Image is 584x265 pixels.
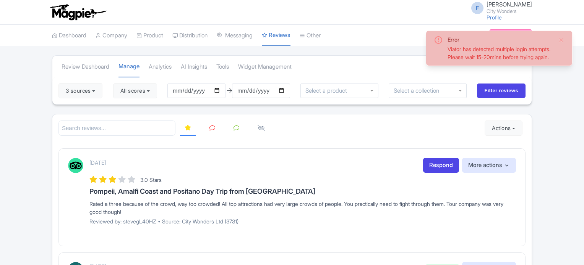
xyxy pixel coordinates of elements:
[477,84,526,98] input: Filter reviews
[558,35,565,45] button: Close
[172,25,208,46] a: Distribution
[58,83,102,98] button: 3 sources
[216,56,229,77] a: Tools
[118,56,140,78] a: Manage
[217,25,253,46] a: Messaging
[68,158,83,173] img: Tripadvisor Logo
[149,56,172,77] a: Analytics
[113,83,157,98] button: All scores
[52,25,86,46] a: Dashboard
[423,158,459,173] a: Respond
[448,35,552,43] div: Error
[462,158,516,173] button: More actions
[487,1,532,8] span: [PERSON_NAME]
[136,25,163,46] a: Product
[140,177,162,183] span: 3.0 Stars
[471,2,483,14] span: F
[394,87,444,94] input: Select a collection
[89,159,106,167] p: [DATE]
[89,188,516,195] h3: Pompeii, Amalfi Coast and Positano Day Trip from [GEOGRAPHIC_DATA]
[485,120,522,136] button: Actions
[238,56,292,77] a: Widget Management
[300,25,321,46] a: Other
[48,4,107,21] img: logo-ab69f6fb50320c5b225c76a69d11143b.png
[89,217,516,225] p: Reviewed by: stevegL40HZ • Source: City Wonders Ltd (3731)
[487,14,502,21] a: Profile
[62,56,109,77] a: Review Dashboard
[305,87,351,94] input: Select a product
[89,200,516,216] div: Rated a three because of the crowd, way too crowded! All top attractions had very large crowds of...
[467,2,532,14] a: F [PERSON_NAME] City Wonders
[58,120,175,136] input: Search reviews...
[489,29,532,41] a: Subscription
[181,56,207,77] a: AI Insights
[448,45,552,61] div: Viator has detected multiple login attempts. Please wait 15-20mins before trying again.
[262,25,290,47] a: Reviews
[487,9,532,14] small: City Wonders
[96,25,127,46] a: Company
